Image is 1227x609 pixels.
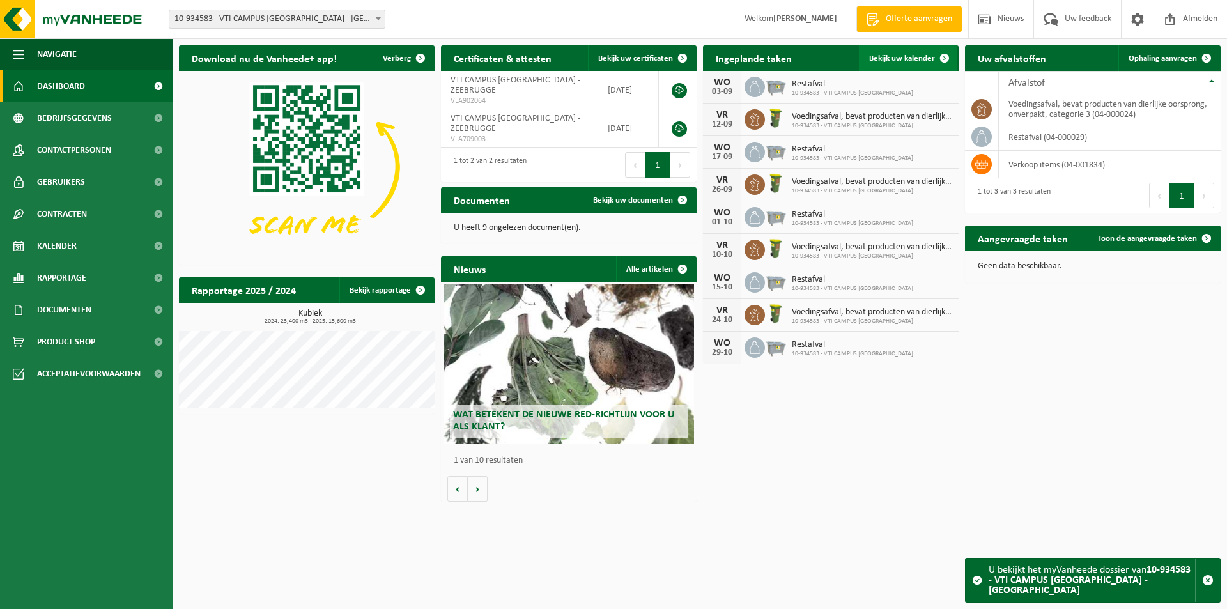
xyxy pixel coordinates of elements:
span: 10-934583 - VTI CAMPUS [GEOGRAPHIC_DATA] [792,122,952,130]
button: Verberg [373,45,433,71]
span: Voedingsafval, bevat producten van dierlijke oorsprong, onverpakt, categorie 3 [792,112,952,122]
span: 10-934583 - VTI CAMPUS [GEOGRAPHIC_DATA] [792,220,913,227]
a: Bekijk rapportage [339,277,433,303]
span: Dashboard [37,70,85,102]
h2: Uw afvalstoffen [965,45,1059,70]
div: 26-09 [709,185,735,194]
span: Bedrijfsgegevens [37,102,112,134]
a: Ophaling aanvragen [1118,45,1219,71]
div: WO [709,273,735,283]
span: Contracten [37,198,87,230]
span: Offerte aanvragen [883,13,955,26]
span: Restafval [792,275,913,285]
div: VR [709,305,735,316]
span: VLA902064 [451,96,588,106]
div: 24-10 [709,316,735,325]
p: Geen data beschikbaar. [978,262,1208,271]
a: Toon de aangevraagde taken [1088,226,1219,251]
img: WB-0060-HPE-GN-50 [765,303,787,325]
h2: Aangevraagde taken [965,226,1081,251]
span: Ophaling aanvragen [1129,54,1197,63]
span: Product Shop [37,326,95,358]
span: Gebruikers [37,166,85,198]
button: Volgende [468,476,488,502]
span: Afvalstof [1008,78,1045,88]
img: WB-0060-HPE-GN-50 [765,173,787,194]
div: 1 tot 3 van 3 resultaten [971,181,1051,210]
span: 10-934583 - VTI CAMPUS ZEEBRUGGE - ZEEBRUGGE [169,10,385,29]
img: Download de VHEPlus App [179,71,435,263]
img: WB-2500-GAL-GY-01 [765,75,787,96]
h3: Kubiek [185,309,435,325]
h2: Documenten [441,187,523,212]
span: 10-934583 - VTI CAMPUS [GEOGRAPHIC_DATA] [792,285,913,293]
span: Kalender [37,230,77,262]
span: Bekijk uw kalender [869,54,935,63]
img: WB-0060-HPE-GN-50 [765,107,787,129]
div: WO [709,77,735,88]
button: 1 [645,152,670,178]
span: Voedingsafval, bevat producten van dierlijke oorsprong, onverpakt, categorie 3 [792,307,952,318]
span: Voedingsafval, bevat producten van dierlijke oorsprong, onverpakt, categorie 3 [792,242,952,252]
div: VR [709,110,735,120]
span: 10-934583 - VTI CAMPUS [GEOGRAPHIC_DATA] [792,89,913,97]
span: Voedingsafval, bevat producten van dierlijke oorsprong, onverpakt, categorie 3 [792,177,952,187]
img: WB-2500-GAL-GY-01 [765,335,787,357]
div: 15-10 [709,283,735,292]
span: VTI CAMPUS [GEOGRAPHIC_DATA] - ZEEBRUGGE [451,114,580,134]
div: VR [709,175,735,185]
div: WO [709,338,735,348]
span: Restafval [792,340,913,350]
div: WO [709,143,735,153]
div: 03-09 [709,88,735,96]
td: [DATE] [598,71,659,109]
h2: Ingeplande taken [703,45,805,70]
button: Previous [625,152,645,178]
div: WO [709,208,735,218]
span: Bekijk uw certificaten [598,54,673,63]
a: Bekijk uw certificaten [588,45,695,71]
img: WB-2500-GAL-GY-01 [765,270,787,292]
div: 1 tot 2 van 2 resultaten [447,151,527,179]
a: Bekijk uw kalender [859,45,957,71]
span: 10-934583 - VTI CAMPUS ZEEBRUGGE - ZEEBRUGGE [169,10,385,28]
button: Next [1194,183,1214,208]
h2: Nieuws [441,256,498,281]
td: [DATE] [598,109,659,148]
span: Bekijk uw documenten [593,196,673,204]
span: Restafval [792,210,913,220]
td: verkoop items (04-001834) [999,151,1221,178]
span: Restafval [792,79,913,89]
button: Vorige [447,476,468,502]
button: 1 [1169,183,1194,208]
div: 10-10 [709,251,735,259]
div: 01-10 [709,218,735,227]
div: 17-09 [709,153,735,162]
span: Acceptatievoorwaarden [37,358,141,390]
img: WB-0060-HPE-GN-50 [765,238,787,259]
div: 12-09 [709,120,735,129]
span: Contactpersonen [37,134,111,166]
span: 2024: 23,400 m3 - 2025: 15,600 m3 [185,318,435,325]
td: voedingsafval, bevat producten van dierlijke oorsprong, onverpakt, categorie 3 (04-000024) [999,95,1221,123]
p: U heeft 9 ongelezen document(en). [454,224,684,233]
img: WB-2500-GAL-GY-01 [765,205,787,227]
span: Navigatie [37,38,77,70]
h2: Certificaten & attesten [441,45,564,70]
a: Wat betekent de nieuwe RED-richtlijn voor u als klant? [444,284,694,444]
button: Previous [1149,183,1169,208]
button: Next [670,152,690,178]
a: Offerte aanvragen [856,6,962,32]
div: U bekijkt het myVanheede dossier van [989,559,1195,602]
span: Toon de aangevraagde taken [1098,235,1197,243]
a: Alle artikelen [616,256,695,282]
span: 10-934583 - VTI CAMPUS [GEOGRAPHIC_DATA] [792,318,952,325]
span: Wat betekent de nieuwe RED-richtlijn voor u als klant? [453,410,674,432]
p: 1 van 10 resultaten [454,456,690,465]
a: Bekijk uw documenten [583,187,695,213]
span: VTI CAMPUS [GEOGRAPHIC_DATA] - ZEEBRUGGE [451,75,580,95]
span: Rapportage [37,262,86,294]
span: 10-934583 - VTI CAMPUS [GEOGRAPHIC_DATA] [792,252,952,260]
strong: 10-934583 - VTI CAMPUS [GEOGRAPHIC_DATA] - [GEOGRAPHIC_DATA] [989,565,1191,596]
h2: Rapportage 2025 / 2024 [179,277,309,302]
